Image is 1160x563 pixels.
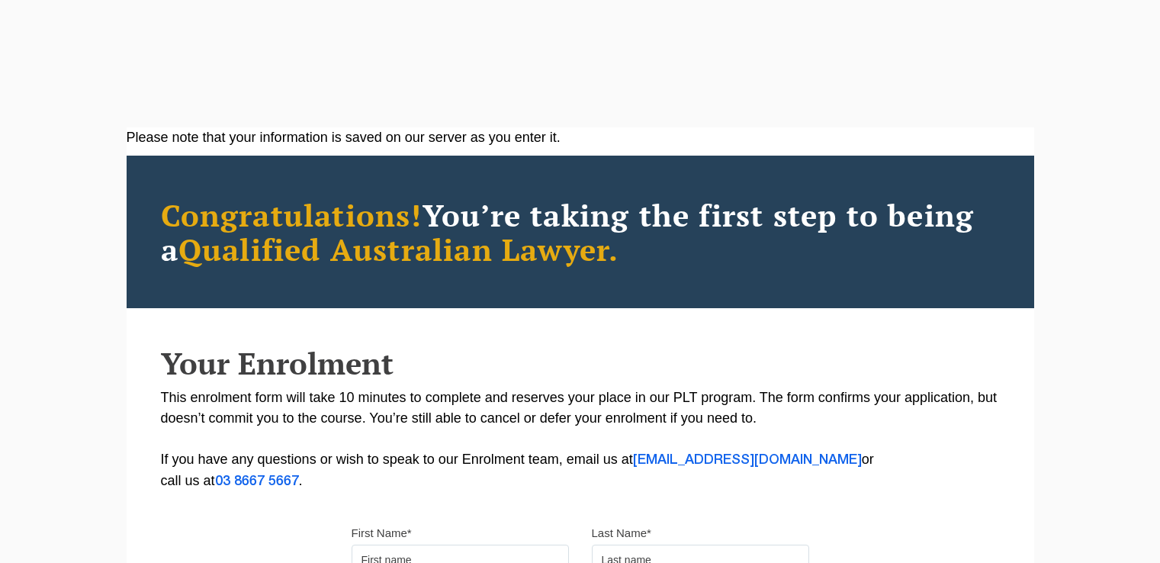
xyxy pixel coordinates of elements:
h2: You’re taking the first step to being a [161,198,1000,266]
label: First Name* [352,526,412,541]
p: This enrolment form will take 10 minutes to complete and reserves your place in our PLT program. ... [161,388,1000,492]
h2: Your Enrolment [161,346,1000,380]
span: Qualified Australian Lawyer. [178,229,619,269]
label: Last Name* [592,526,651,541]
a: 03 8667 5667 [215,475,299,487]
div: Please note that your information is saved on our server as you enter it. [127,127,1034,148]
span: Congratulations! [161,195,423,235]
a: [EMAIL_ADDRESS][DOMAIN_NAME] [633,454,862,466]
